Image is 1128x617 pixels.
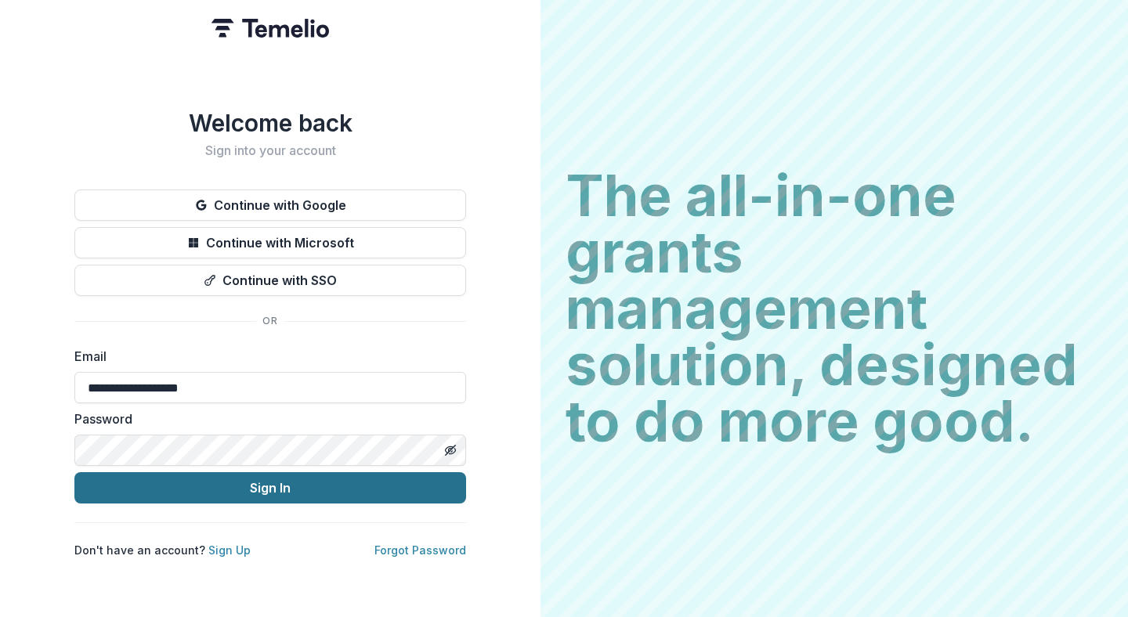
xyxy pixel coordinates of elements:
h2: Sign into your account [74,143,466,158]
button: Sign In [74,472,466,503]
a: Forgot Password [374,543,466,557]
h1: Welcome back [74,109,466,137]
label: Email [74,347,457,366]
p: Don't have an account? [74,542,251,558]
button: Continue with Google [74,189,466,221]
img: Temelio [211,19,329,38]
button: Toggle password visibility [438,438,463,463]
button: Continue with SSO [74,265,466,296]
button: Continue with Microsoft [74,227,466,258]
a: Sign Up [208,543,251,557]
label: Password [74,410,457,428]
